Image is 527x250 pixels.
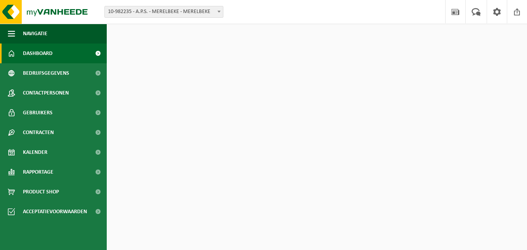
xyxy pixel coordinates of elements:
span: Contracten [23,123,54,142]
span: Rapportage [23,162,53,182]
span: Bedrijfsgegevens [23,63,69,83]
span: 10-982235 - A.P.S. - MERELBEKE - MERELBEKE [104,6,223,18]
span: 10-982235 - A.P.S. - MERELBEKE - MERELBEKE [105,6,223,17]
span: Product Shop [23,182,59,202]
span: Gebruikers [23,103,53,123]
span: Dashboard [23,44,53,63]
span: Kalender [23,142,47,162]
span: Navigatie [23,24,47,44]
span: Acceptatievoorwaarden [23,202,87,222]
span: Contactpersonen [23,83,69,103]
